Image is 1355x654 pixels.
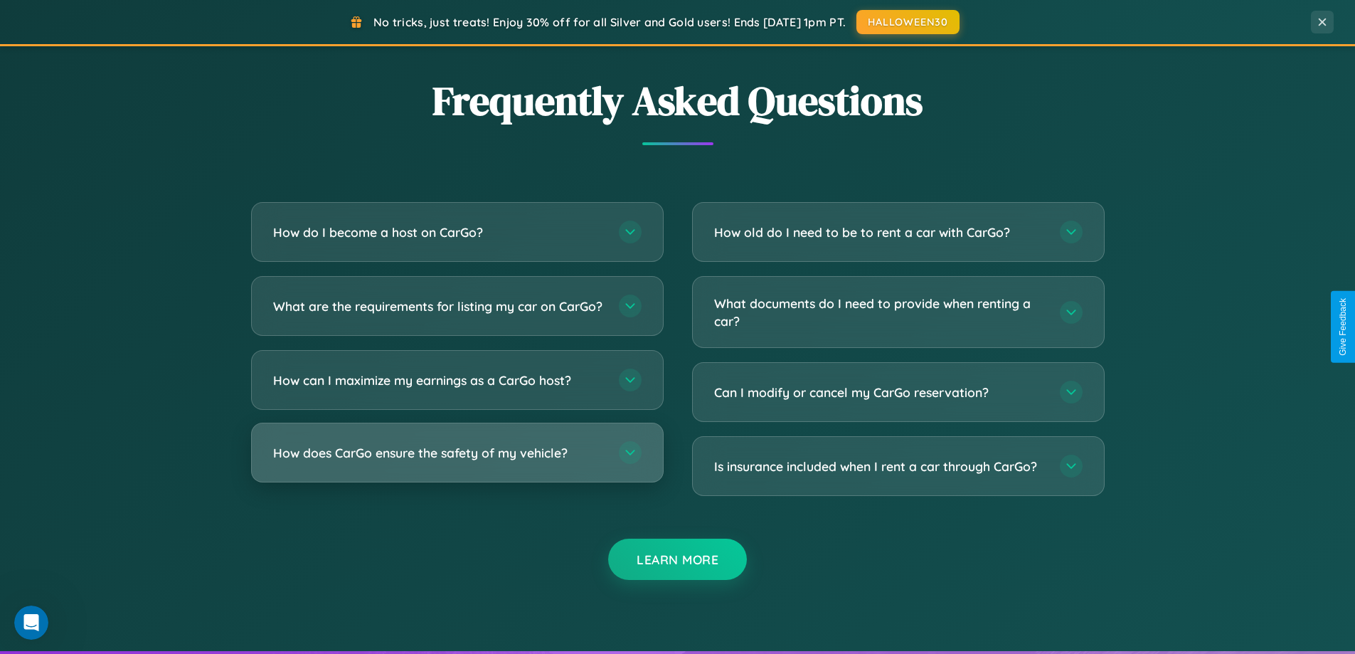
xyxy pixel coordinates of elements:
button: HALLOWEEN30 [856,10,960,34]
h3: Is insurance included when I rent a car through CarGo? [714,458,1046,475]
h3: What documents do I need to provide when renting a car? [714,295,1046,329]
span: No tricks, just treats! Enjoy 30% off for all Silver and Gold users! Ends [DATE] 1pm PT. [373,15,846,29]
h2: Frequently Asked Questions [251,73,1105,128]
h3: How can I maximize my earnings as a CarGo host? [273,371,605,389]
h3: Can I modify or cancel my CarGo reservation? [714,384,1046,401]
button: Learn More [608,539,747,580]
div: Give Feedback [1338,298,1348,356]
h3: What are the requirements for listing my car on CarGo? [273,297,605,315]
h3: How does CarGo ensure the safety of my vehicle? [273,444,605,462]
h3: How old do I need to be to rent a car with CarGo? [714,223,1046,241]
iframe: Intercom live chat [14,606,48,640]
h3: How do I become a host on CarGo? [273,223,605,241]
